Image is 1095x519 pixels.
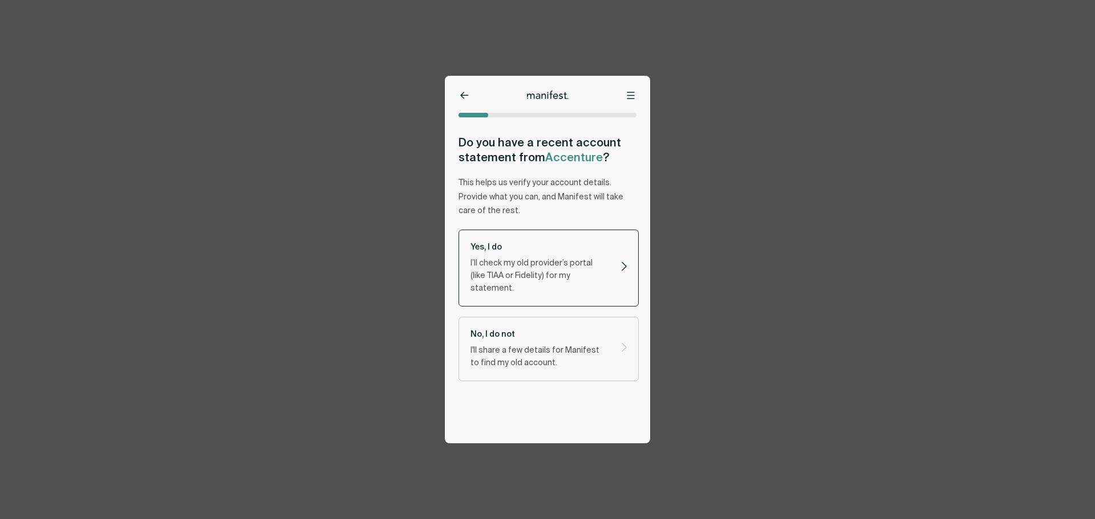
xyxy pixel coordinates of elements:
p: I'll share a few details for Manifest to find my old account. [471,344,607,369]
h2: Do you have a recent account statement from ? [459,135,639,165]
p: No, I do not [471,329,607,340]
p: Yes, I do [471,242,607,252]
p: I’ll check my old provider’s portal (like TIAA or Fidelity) for my statement. [471,257,607,295]
span: Accenture [545,150,603,165]
p: This helps us verify your account details. Provide what you can, and Manifest will take care of t... [459,176,639,218]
